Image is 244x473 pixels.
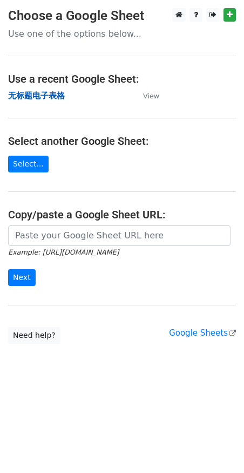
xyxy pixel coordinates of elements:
[132,91,159,101] a: View
[8,248,119,256] small: Example: [URL][DOMAIN_NAME]
[169,328,236,338] a: Google Sheets
[8,208,236,221] h4: Copy/paste a Google Sheet URL:
[8,72,236,85] h4: Use a recent Google Sheet:
[8,135,236,148] h4: Select another Google Sheet:
[8,225,231,246] input: Paste your Google Sheet URL here
[8,269,36,286] input: Next
[8,327,60,344] a: Need help?
[8,8,236,24] h3: Choose a Google Sheet
[8,28,236,39] p: Use one of the options below...
[8,91,65,101] a: 无标题电子表格
[143,92,159,100] small: View
[8,156,49,172] a: Select...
